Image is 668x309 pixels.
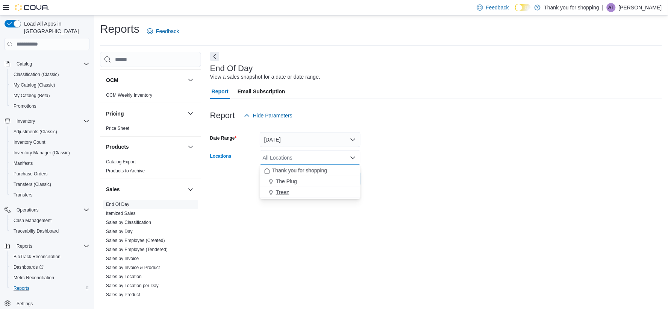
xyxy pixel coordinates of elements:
a: Sales by Invoice & Product [106,265,160,271]
span: BioTrack Reconciliation [11,252,89,261]
span: My Catalog (Beta) [11,91,89,100]
a: Inventory Count [11,138,48,147]
button: Transfers (Classic) [8,179,92,190]
a: Metrc Reconciliation [11,273,57,282]
button: Inventory Count [8,137,92,148]
span: My Catalog (Classic) [14,82,55,88]
span: Promotions [11,102,89,111]
button: [DATE] [260,132,361,147]
button: Products [186,143,195,152]
span: AT [609,3,614,12]
button: Inventory [14,117,38,126]
input: Dark Mode [515,4,531,12]
span: Reports [17,243,32,249]
span: Thank you for shopping [272,167,327,174]
a: Sales by Employee (Tendered) [106,247,168,253]
button: Treez [260,187,361,198]
span: Inventory Count [11,138,89,147]
span: Sales by Invoice & Product [106,265,160,271]
button: OCM [106,76,185,84]
span: Dashboards [11,263,89,272]
span: Reports [11,284,89,293]
a: Sales by Classification [106,220,151,225]
button: Traceabilty Dashboard [8,226,92,236]
a: Classification (Classic) [11,70,62,79]
button: Sales [106,186,185,193]
a: Promotions [11,102,39,111]
button: Settings [2,298,92,309]
a: Sales by Location [106,274,142,280]
button: Promotions [8,101,92,111]
span: Inventory Count [14,139,45,145]
span: Price Sheet [106,126,129,132]
p: Thank you for shopping [544,3,599,12]
span: Inventory [17,118,35,124]
a: Sales by Location per Day [106,283,159,289]
button: BioTrack Reconciliation [8,251,92,262]
div: Products [100,158,201,179]
span: Inventory Manager (Classic) [11,148,89,157]
span: Traceabilty Dashboard [11,227,89,236]
button: Products [106,143,185,151]
span: Classification (Classic) [11,70,89,79]
button: Hide Parameters [241,108,295,123]
a: Sales by Employee (Created) [106,238,165,244]
span: Feedback [156,27,179,35]
span: My Catalog (Beta) [14,93,50,99]
a: Adjustments (Classic) [11,127,60,136]
h3: Pricing [106,110,124,117]
button: OCM [186,76,195,85]
button: Sales [186,185,195,194]
button: The Plug [260,176,361,187]
span: Catalog [14,59,89,68]
span: Metrc Reconciliation [14,275,54,281]
a: Transfers (Classic) [11,180,54,189]
a: End Of Day [106,202,129,207]
button: Inventory [2,116,92,126]
span: Settings [14,299,89,308]
button: Cash Management [8,215,92,226]
button: Reports [2,241,92,251]
button: Catalog [14,59,35,68]
span: Feedback [486,4,509,11]
button: Classification (Classic) [8,69,92,80]
a: Sales by Day [106,229,133,234]
button: Adjustments (Classic) [8,126,92,137]
h3: OCM [106,76,118,84]
button: Catalog [2,59,92,69]
button: My Catalog (Beta) [8,90,92,101]
span: Transfers (Classic) [14,181,51,187]
label: Date Range [210,135,237,141]
span: Catalog [17,61,32,67]
button: Pricing [106,110,185,117]
label: Locations [210,153,232,159]
span: OCM Weekly Inventory [106,92,152,98]
span: Sales by Day [106,229,133,235]
span: The Plug [276,178,297,185]
span: Transfers (Classic) [11,180,89,189]
span: Reports [14,285,29,291]
span: Manifests [14,160,33,166]
span: Promotions [14,103,36,109]
div: Choose from the following options [260,165,361,198]
span: Sales by Employee (Tendered) [106,247,168,253]
span: Load All Apps in [GEOGRAPHIC_DATA] [21,20,89,35]
button: My Catalog (Classic) [8,80,92,90]
a: Sales by Product [106,292,140,298]
a: Manifests [11,159,36,168]
span: Inventory Manager (Classic) [14,150,70,156]
a: Products to Archive [106,169,145,174]
p: | [602,3,604,12]
img: Cova [15,4,49,11]
span: Itemized Sales [106,211,136,217]
span: Report [212,84,229,99]
button: Close list of options [350,155,356,161]
button: Inventory Manager (Classic) [8,148,92,158]
button: Reports [14,242,35,251]
a: Sales by Invoice [106,256,139,262]
span: Email Subscription [238,84,285,99]
span: Hide Parameters [253,112,292,119]
span: Sales by Location per Day [106,283,159,289]
a: Price Sheet [106,126,129,131]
